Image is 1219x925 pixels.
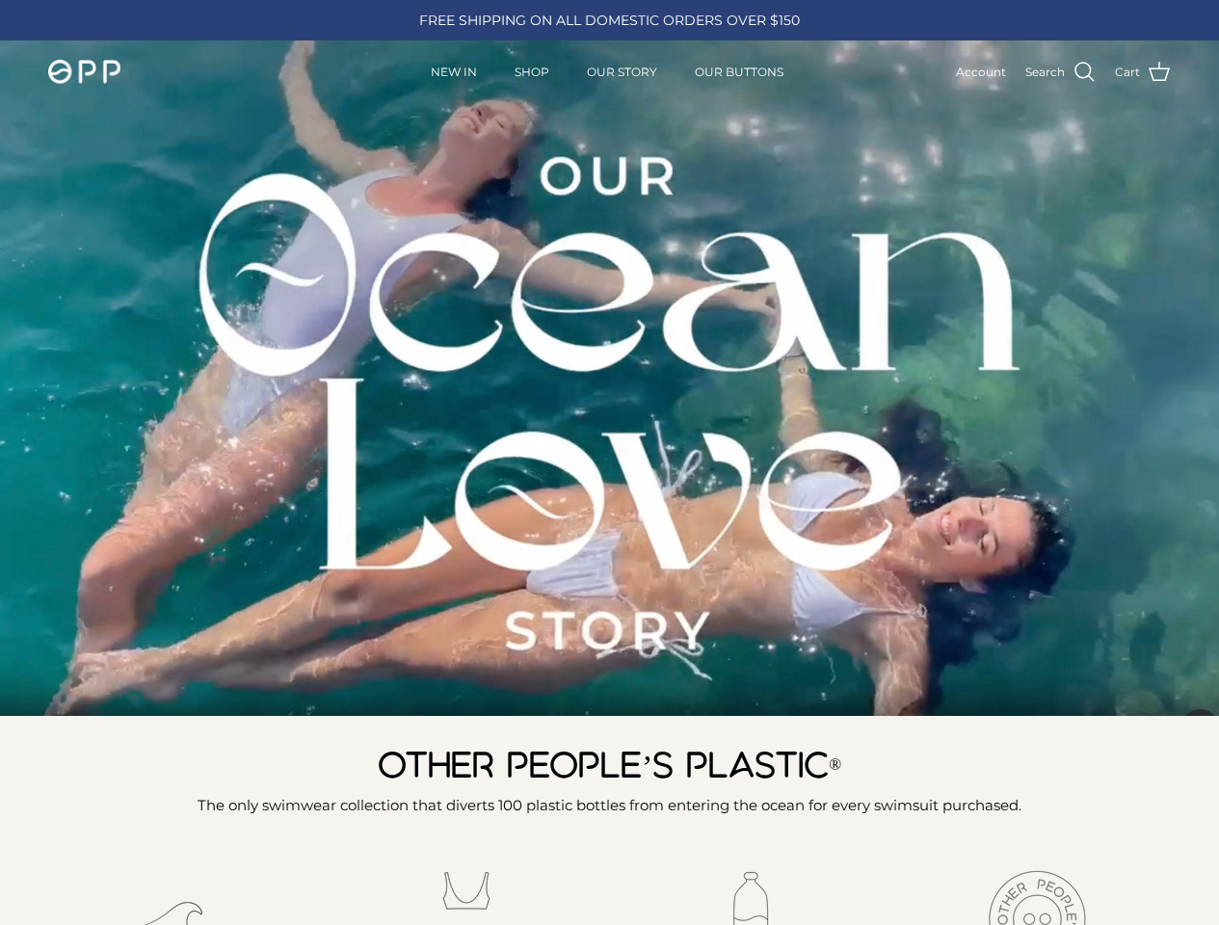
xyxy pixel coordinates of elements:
div: Primary [287,42,928,102]
h1: OTHER PEOPLE’S PLASTIC [19,745,1200,784]
a: Account [956,63,1006,81]
span: Search [1025,63,1065,81]
a: Cart [1115,60,1171,85]
img: OPP Swimwear [48,60,120,85]
a: OUR STORY [570,42,675,102]
a: SHOP [497,42,567,102]
span: Cart [1115,63,1140,81]
a: NEW IN [413,42,494,102]
a: OUR BUTTONS [677,42,801,102]
p: The only swimwear collection that diverts 100 plastic bottles from entering the ocean for every s... [19,794,1200,817]
a: Search [1025,60,1096,85]
div: FREE SHIPPING ON ALL DOMESTIC ORDERS OVER $150 [345,12,874,29]
sup: ® [829,753,841,773]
